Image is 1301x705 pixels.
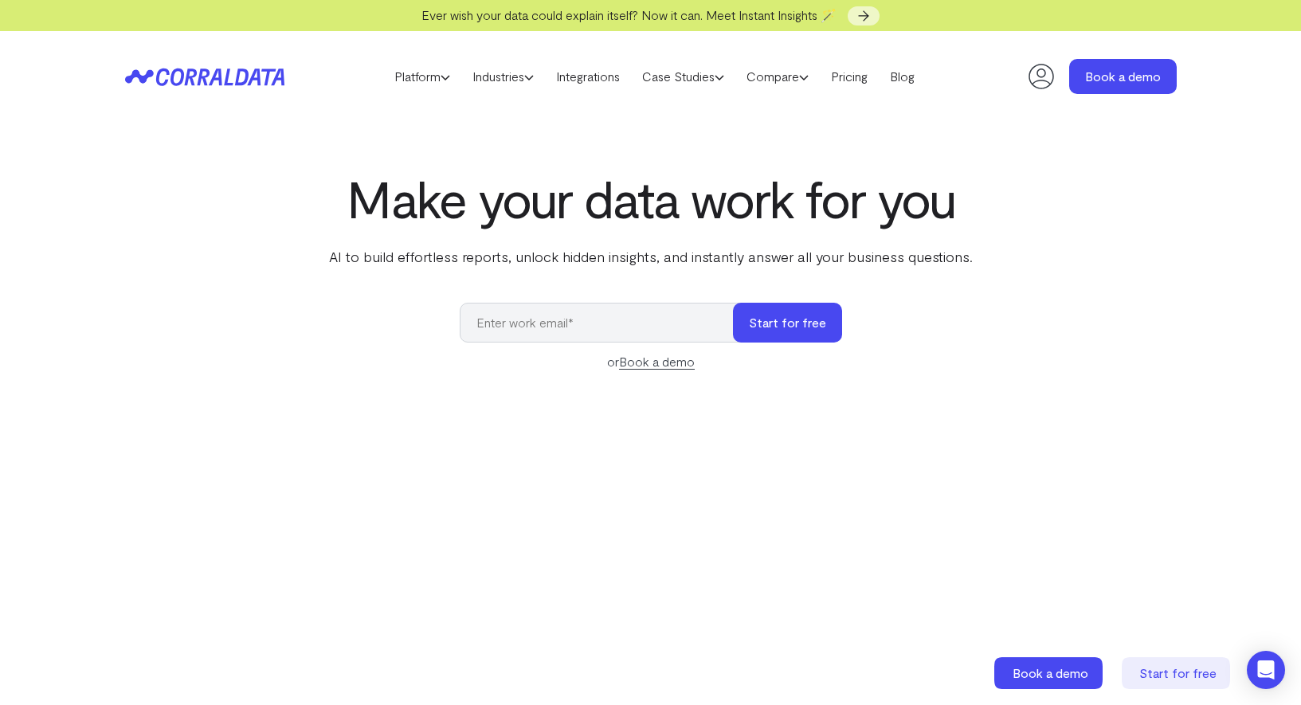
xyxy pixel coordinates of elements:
h1: Make your data work for you [326,170,976,227]
span: Ever wish your data could explain itself? Now it can. Meet Instant Insights 🪄 [421,7,837,22]
div: Open Intercom Messenger [1247,651,1285,689]
span: Book a demo [1013,665,1088,680]
div: or [460,352,842,371]
a: Compare [735,65,820,88]
input: Enter work email* [460,303,749,343]
a: Book a demo [619,354,695,370]
a: Platform [383,65,461,88]
a: Pricing [820,65,879,88]
button: Start for free [733,303,842,343]
span: Start for free [1139,665,1217,680]
a: Start for free [1122,657,1233,689]
a: Book a demo [994,657,1106,689]
a: Case Studies [631,65,735,88]
a: Book a demo [1069,59,1177,94]
a: Industries [461,65,545,88]
a: Blog [879,65,926,88]
p: AI to build effortless reports, unlock hidden insights, and instantly answer all your business qu... [326,246,976,267]
a: Integrations [545,65,631,88]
